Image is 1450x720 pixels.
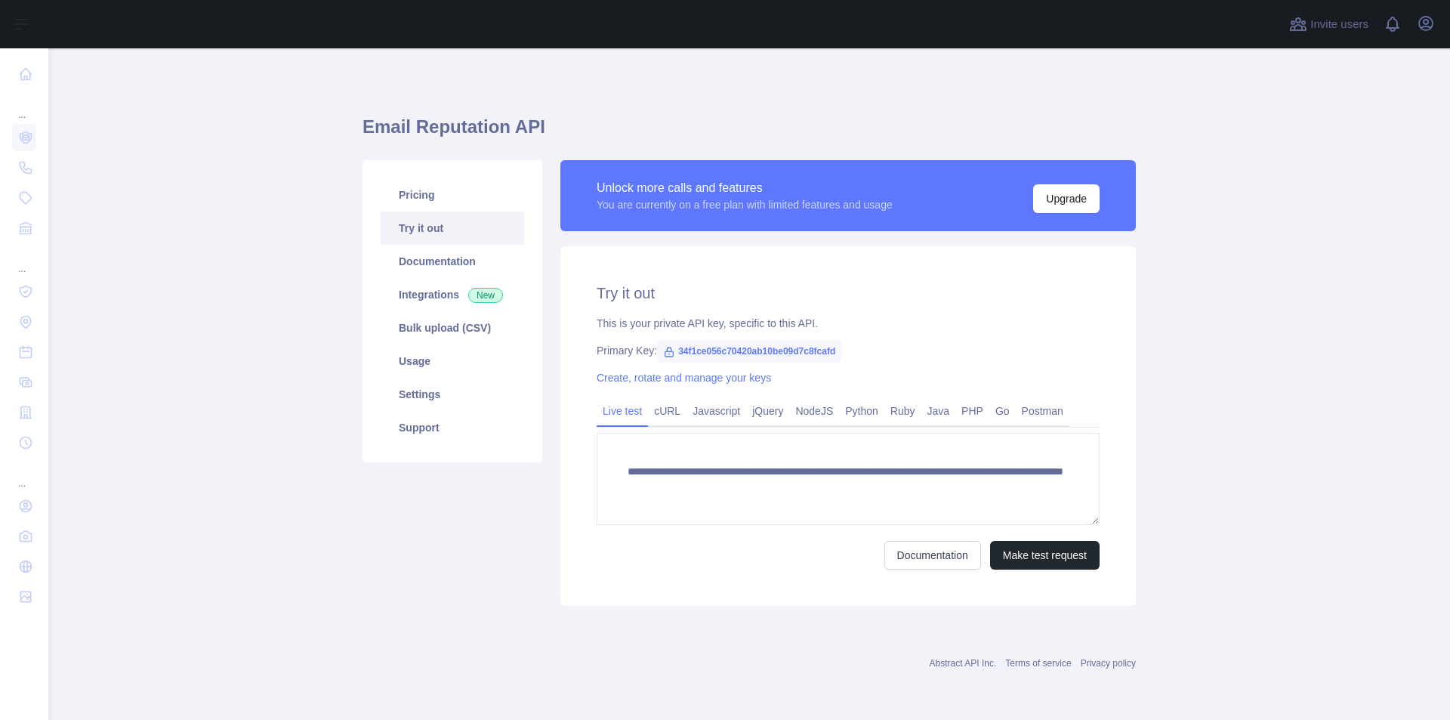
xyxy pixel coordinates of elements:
[12,245,36,275] div: ...
[884,541,981,570] a: Documentation
[789,399,839,423] a: NodeJS
[597,283,1100,304] h2: Try it out
[381,411,524,444] a: Support
[468,288,503,303] span: New
[597,343,1100,358] div: Primary Key:
[362,115,1136,151] h1: Email Reputation API
[597,372,771,384] a: Create, rotate and manage your keys
[1286,12,1371,36] button: Invite users
[657,340,841,363] span: 34f1ce056c70420ab10be09d7c8fcafd
[746,399,789,423] a: jQuery
[381,345,524,378] a: Usage
[381,245,524,278] a: Documentation
[930,658,997,669] a: Abstract API Inc.
[1005,658,1071,669] a: Terms of service
[381,311,524,345] a: Bulk upload (CSV)
[648,399,686,423] a: cURL
[381,212,524,245] a: Try it out
[1033,184,1100,213] button: Upgrade
[597,316,1100,331] div: This is your private API key, specific to this API.
[381,178,524,212] a: Pricing
[1016,399,1069,423] a: Postman
[921,399,956,423] a: Java
[989,399,1016,423] a: Go
[597,179,893,197] div: Unlock more calls and features
[1081,658,1136,669] a: Privacy policy
[955,399,989,423] a: PHP
[597,197,893,212] div: You are currently on a free plan with limited features and usage
[12,91,36,121] div: ...
[990,541,1100,570] button: Make test request
[597,399,648,423] a: Live test
[686,399,746,423] a: Javascript
[839,399,884,423] a: Python
[381,278,524,311] a: Integrations New
[884,399,921,423] a: Ruby
[12,459,36,490] div: ...
[1310,16,1368,33] span: Invite users
[381,378,524,411] a: Settings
